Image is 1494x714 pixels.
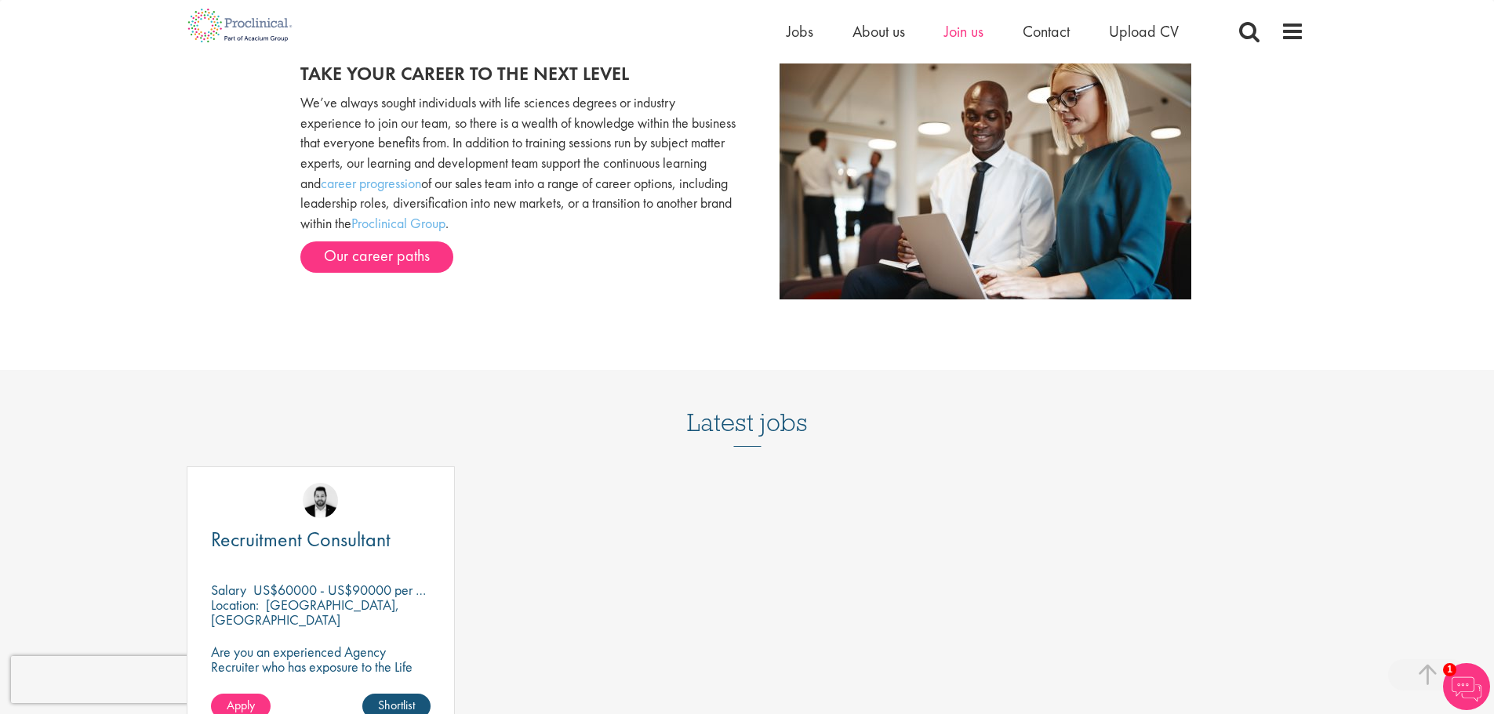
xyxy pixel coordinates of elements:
[11,656,212,703] iframe: reCAPTCHA
[211,596,259,614] span: Location:
[300,63,736,84] h2: Take your career to the next level
[300,241,453,273] a: Our career paths
[1443,663,1456,676] span: 1
[1443,663,1490,710] img: Chatbot
[321,174,421,192] a: career progression
[787,21,813,42] a: Jobs
[253,581,451,599] p: US$60000 - US$90000 per annum
[303,483,338,518] img: Ross Wilkings
[227,697,255,713] span: Apply
[944,21,983,42] a: Join us
[211,526,391,553] span: Recruitment Consultant
[211,644,431,704] p: Are you an experienced Agency Recruiter who has exposure to the Life Sciences market and looking ...
[687,370,808,447] h3: Latest jobs
[211,596,399,629] p: [GEOGRAPHIC_DATA], [GEOGRAPHIC_DATA]
[1023,21,1070,42] a: Contact
[300,92,736,234] p: We’ve always sought individuals with life sciences degrees or industry experience to join our tea...
[211,581,246,599] span: Salary
[1109,21,1179,42] a: Upload CV
[351,214,445,232] a: Proclinical Group
[211,530,431,549] a: Recruitment Consultant
[852,21,905,42] a: About us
